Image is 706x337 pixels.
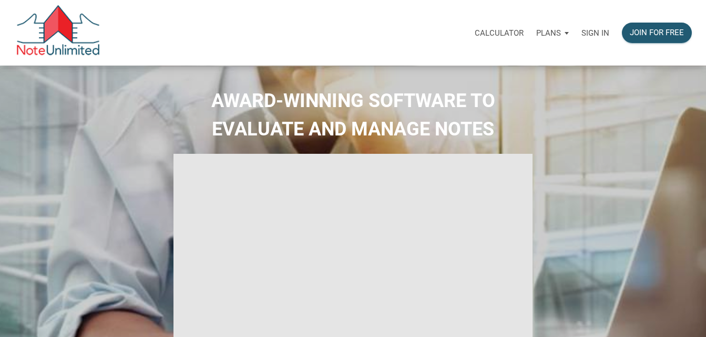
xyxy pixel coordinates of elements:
[8,87,698,143] h2: AWARD-WINNING SOFTWARE TO EVALUATE AND MANAGE NOTES
[468,16,530,49] a: Calculator
[575,16,616,49] a: Sign in
[530,16,575,49] a: Plans
[536,28,561,38] p: Plans
[581,28,609,38] p: Sign in
[630,27,684,39] div: Join for free
[622,23,692,43] button: Join for free
[530,17,575,49] button: Plans
[616,16,698,49] a: Join for free
[475,28,524,38] p: Calculator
